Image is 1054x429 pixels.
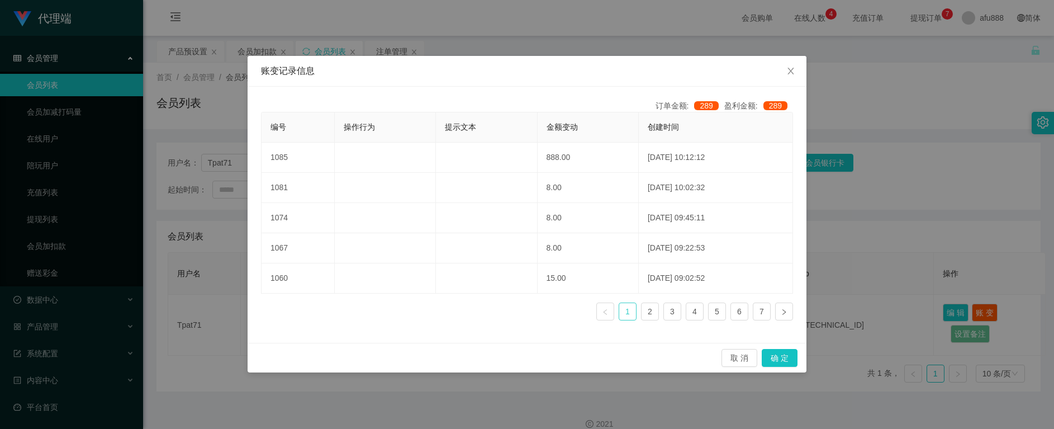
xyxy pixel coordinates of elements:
i: 图标: left [602,309,609,315]
li: 5 [708,303,726,320]
td: [DATE] 10:02:32 [639,173,793,203]
span: 编号 [270,122,286,131]
a: 3 [664,303,681,320]
li: 2 [641,303,659,320]
button: 确 定 [762,349,797,367]
a: 7 [753,303,770,320]
div: 订单金额: [656,100,724,112]
td: 1081 [262,173,335,203]
td: 1067 [262,233,335,263]
i: 图标: close [786,67,795,76]
li: 7 [753,303,771,320]
a: 4 [686,303,703,320]
div: 账变记录信息 [261,65,793,77]
a: 2 [642,303,658,320]
td: 1060 [262,263,335,294]
span: 创建时间 [648,122,679,131]
li: 6 [730,303,748,320]
span: 操作行为 [344,122,375,131]
li: 1 [619,303,637,320]
td: 888.00 [538,143,639,173]
a: 6 [731,303,748,320]
span: 289 [763,101,787,110]
li: 4 [686,303,704,320]
td: [DATE] 09:45:11 [639,203,793,233]
button: Close [775,56,806,87]
td: [DATE] 10:12:12 [639,143,793,173]
a: 1 [619,303,636,320]
td: 15.00 [538,263,639,294]
li: 上一页 [596,303,614,320]
span: 金额变动 [547,122,578,131]
li: 下一页 [775,303,793,320]
span: 提示文本 [445,122,476,131]
i: 图标: right [781,309,787,315]
td: 8.00 [538,173,639,203]
td: 8.00 [538,233,639,263]
a: 5 [709,303,725,320]
li: 3 [663,303,681,320]
td: [DATE] 09:02:52 [639,263,793,294]
td: [DATE] 09:22:53 [639,233,793,263]
div: 盈利金额: [724,100,793,112]
td: 8.00 [538,203,639,233]
span: 289 [694,101,718,110]
td: 1085 [262,143,335,173]
button: 取 消 [721,349,757,367]
td: 1074 [262,203,335,233]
